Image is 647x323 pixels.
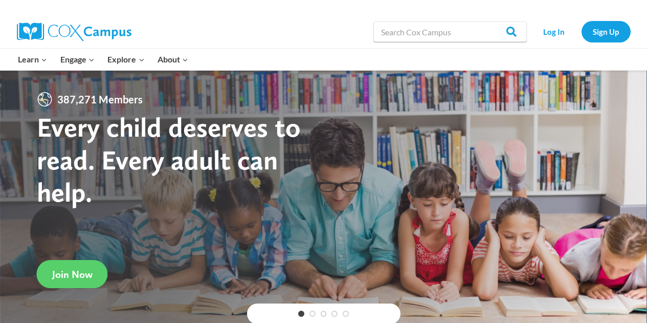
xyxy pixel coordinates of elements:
span: 387,271 Members [53,91,147,107]
a: 1 [298,311,304,317]
span: Learn [18,53,47,66]
a: 2 [309,311,316,317]
a: Join Now [37,260,108,288]
span: About [158,53,188,66]
a: Log In [532,21,576,42]
nav: Primary Navigation [12,49,195,70]
a: Sign Up [582,21,631,42]
span: Engage [60,53,95,66]
a: 4 [331,311,338,317]
span: Join Now [52,268,93,281]
span: Explore [107,53,144,66]
strong: Every child deserves to read. Every adult can help. [37,111,301,208]
img: Cox Campus [17,23,131,41]
input: Search Cox Campus [373,21,527,42]
nav: Secondary Navigation [532,21,631,42]
a: 3 [321,311,327,317]
a: 5 [343,311,349,317]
